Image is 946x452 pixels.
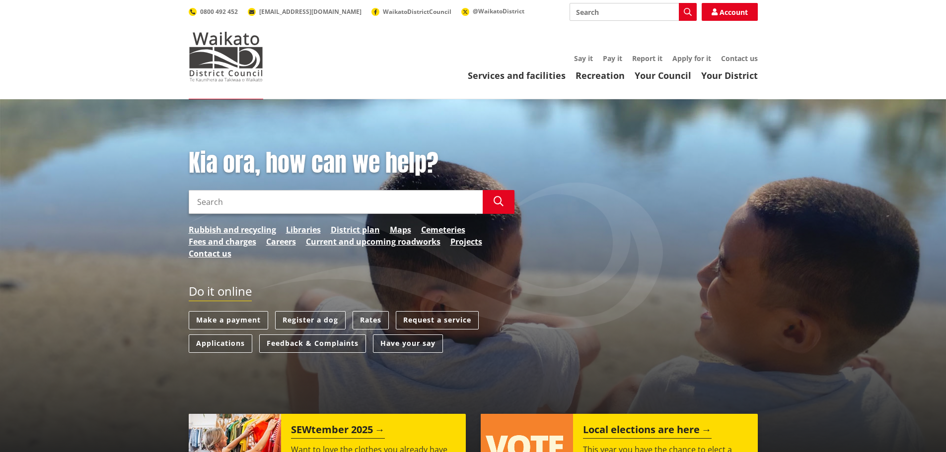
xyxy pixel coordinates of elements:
a: Your Council [635,69,691,81]
a: Make a payment [189,311,268,329]
a: Cemeteries [421,224,465,236]
a: Services and facilities [468,69,566,81]
a: Current and upcoming roadworks [306,236,440,248]
a: Recreation [576,69,625,81]
a: Fees and charges [189,236,256,248]
a: Apply for it [672,54,711,63]
h2: SEWtember 2025 [291,424,385,439]
a: Pay it [603,54,622,63]
h2: Do it online [189,284,252,302]
h1: Kia ora, how can we help? [189,149,514,178]
a: Contact us [189,248,231,259]
a: Account [702,3,758,21]
a: Maps [390,224,411,236]
a: @WaikatoDistrict [461,7,524,15]
img: Waikato District Council - Te Kaunihera aa Takiwaa o Waikato [189,32,263,81]
a: Rates [353,311,389,329]
a: WaikatoDistrictCouncil [371,7,451,16]
input: Search input [189,190,483,214]
a: Contact us [721,54,758,63]
a: Have your say [373,334,443,353]
a: Request a service [396,311,479,329]
a: Report it [632,54,662,63]
a: Rubbish and recycling [189,224,276,236]
a: [EMAIL_ADDRESS][DOMAIN_NAME] [248,7,362,16]
a: Careers [266,236,296,248]
a: Projects [450,236,482,248]
a: Say it [574,54,593,63]
a: Your District [701,69,758,81]
input: Search input [570,3,697,21]
a: 0800 492 452 [189,7,238,16]
a: Applications [189,334,252,353]
span: WaikatoDistrictCouncil [383,7,451,16]
a: Libraries [286,224,321,236]
a: Register a dog [275,311,346,329]
h2: Local elections are here [583,424,712,439]
a: Feedback & Complaints [259,334,366,353]
span: [EMAIL_ADDRESS][DOMAIN_NAME] [259,7,362,16]
a: District plan [331,224,380,236]
span: @WaikatoDistrict [473,7,524,15]
span: 0800 492 452 [200,7,238,16]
